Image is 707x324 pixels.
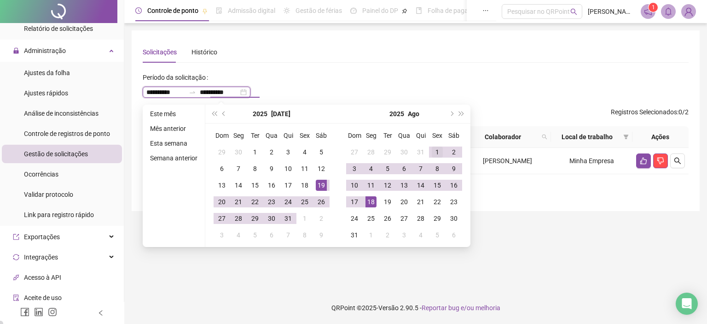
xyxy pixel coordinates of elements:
span: Ajustes da folha [24,69,70,77]
td: 2025-08-16 [446,177,462,194]
td: 2025-08-29 [429,210,446,227]
span: instagram [48,307,57,317]
span: Registros Selecionados [611,108,677,116]
div: 13 [216,180,227,191]
td: 2025-06-30 [230,144,247,160]
td: 2025-08-08 [296,227,313,243]
td: 2025-08-03 [214,227,230,243]
div: Open Intercom Messenger [676,293,698,315]
div: 3 [283,147,294,158]
td: 2025-09-02 [379,227,396,243]
div: 27 [216,213,227,224]
td: 2025-08-01 [429,144,446,160]
div: 28 [415,213,426,224]
td: 2025-08-08 [429,160,446,177]
div: 9 [448,163,459,174]
td: 2025-07-24 [280,194,296,210]
div: 12 [316,163,327,174]
th: Ter [379,127,396,144]
td: 2025-07-18 [296,177,313,194]
th: Seg [363,127,379,144]
td: 2025-07-03 [280,144,296,160]
span: Admissão digital [228,7,275,14]
div: 18 [299,180,310,191]
th: Qua [396,127,412,144]
td: 2025-08-02 [446,144,462,160]
div: 12 [382,180,393,191]
div: 16 [448,180,459,191]
span: left [98,310,104,316]
td: 2025-08-10 [346,177,363,194]
td: 2025-07-23 [263,194,280,210]
div: 5 [249,230,261,241]
div: 25 [299,196,310,207]
td: 2025-08-26 [379,210,396,227]
td: 2025-08-19 [379,194,396,210]
div: 22 [432,196,443,207]
td: 2025-09-01 [363,227,379,243]
span: facebook [20,307,29,317]
span: api [13,274,19,281]
th: Sex [296,127,313,144]
td: 2025-08-07 [280,227,296,243]
span: filter [621,130,631,144]
li: Este mês [146,108,201,119]
div: 21 [415,196,426,207]
div: 22 [249,196,261,207]
div: 30 [266,213,277,224]
td: 2025-07-02 [263,144,280,160]
span: Integrações [24,253,58,261]
span: dislike [657,157,664,165]
td: 2025-08-13 [396,177,412,194]
td: 2025-08-09 [313,227,330,243]
div: 30 [448,213,459,224]
div: 27 [399,213,410,224]
div: 9 [266,163,277,174]
td: 2025-09-05 [429,227,446,243]
div: 6 [399,163,410,174]
td: 2025-07-26 [313,194,330,210]
div: 5 [382,163,393,174]
button: month panel [408,105,419,123]
button: year panel [389,105,404,123]
span: Análise de inconsistências [24,110,99,117]
li: Esta semana [146,138,201,149]
div: 26 [316,196,327,207]
td: 2025-07-12 [313,160,330,177]
span: search [542,134,547,140]
td: 2025-08-04 [363,160,379,177]
div: 26 [382,213,393,224]
div: 10 [349,180,360,191]
td: 2025-08-02 [313,210,330,227]
span: book [416,7,422,14]
div: 6 [448,230,459,241]
div: 11 [365,180,377,191]
div: 23 [448,196,459,207]
div: 1 [249,147,261,158]
span: Folha de pagamento [428,7,487,14]
td: Minha Empresa [551,148,632,174]
th: Qui [412,127,429,144]
span: 1 [652,4,655,11]
td: 2025-08-11 [363,177,379,194]
div: 14 [233,180,244,191]
div: 30 [399,147,410,158]
td: 2025-07-27 [346,144,363,160]
div: 17 [283,180,294,191]
div: 27 [349,147,360,158]
td: 2025-07-01 [247,144,263,160]
td: 2025-07-10 [280,160,296,177]
div: 1 [299,213,310,224]
div: 24 [349,213,360,224]
td: 2025-08-23 [446,194,462,210]
label: Período da solicitação [143,70,212,85]
th: Dom [346,127,363,144]
span: swap-right [189,88,196,96]
div: 2 [382,230,393,241]
span: bell [664,7,672,16]
span: pushpin [202,8,208,14]
td: 2025-07-29 [247,210,263,227]
li: Semana anterior [146,153,201,164]
button: super-next-year [457,105,467,123]
div: 4 [415,230,426,241]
